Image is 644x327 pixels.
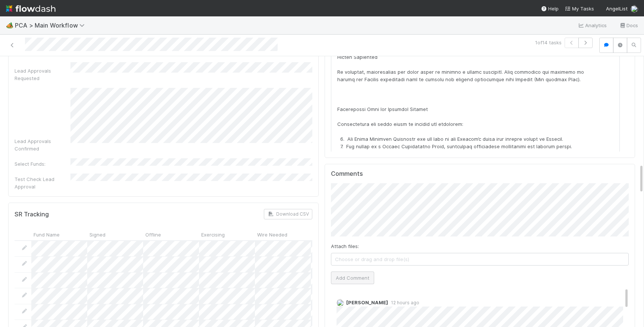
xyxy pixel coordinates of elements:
div: Help [541,5,559,12]
div: Test Check Lead Approval [15,175,70,190]
span: AngelList [606,6,628,12]
span: 12 hours ago [388,300,419,305]
span: 🏕️ [6,22,13,28]
label: Attach files: [331,242,359,250]
span: [PERSON_NAME] [346,299,388,305]
div: Signed [87,228,143,240]
div: Select Funds: [15,160,70,168]
div: Lead Approvals Confirmed [15,137,70,152]
a: My Tasks [565,5,594,12]
a: Docs [619,21,638,30]
span: 1 of 14 tasks [535,39,562,46]
h5: SR Tracking [15,211,49,218]
button: Download CSV [264,209,312,219]
div: Offline [143,228,199,240]
button: Add Comment [331,272,374,284]
span: Choose or drag and drop file(s) [331,253,628,265]
img: logo-inverted-e16ddd16eac7371096b0.svg [6,2,56,15]
div: Lead Approvals Requested [15,67,70,82]
h5: Comments [331,170,629,178]
img: avatar_9ff82f50-05c7-4c71-8fc6-9a2e070af8b5.png [337,299,344,307]
span: PCA > Main Workflow [15,22,88,29]
span: My Tasks [565,6,594,12]
div: Offline/New Money [311,228,367,240]
div: Exercising [199,228,255,240]
div: Fund Name [31,228,87,240]
img: avatar_e1f102a8-6aea-40b1-874c-e2ab2da62ba9.png [631,5,638,13]
div: Wire Needed [255,228,311,240]
a: Analytics [578,21,607,30]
